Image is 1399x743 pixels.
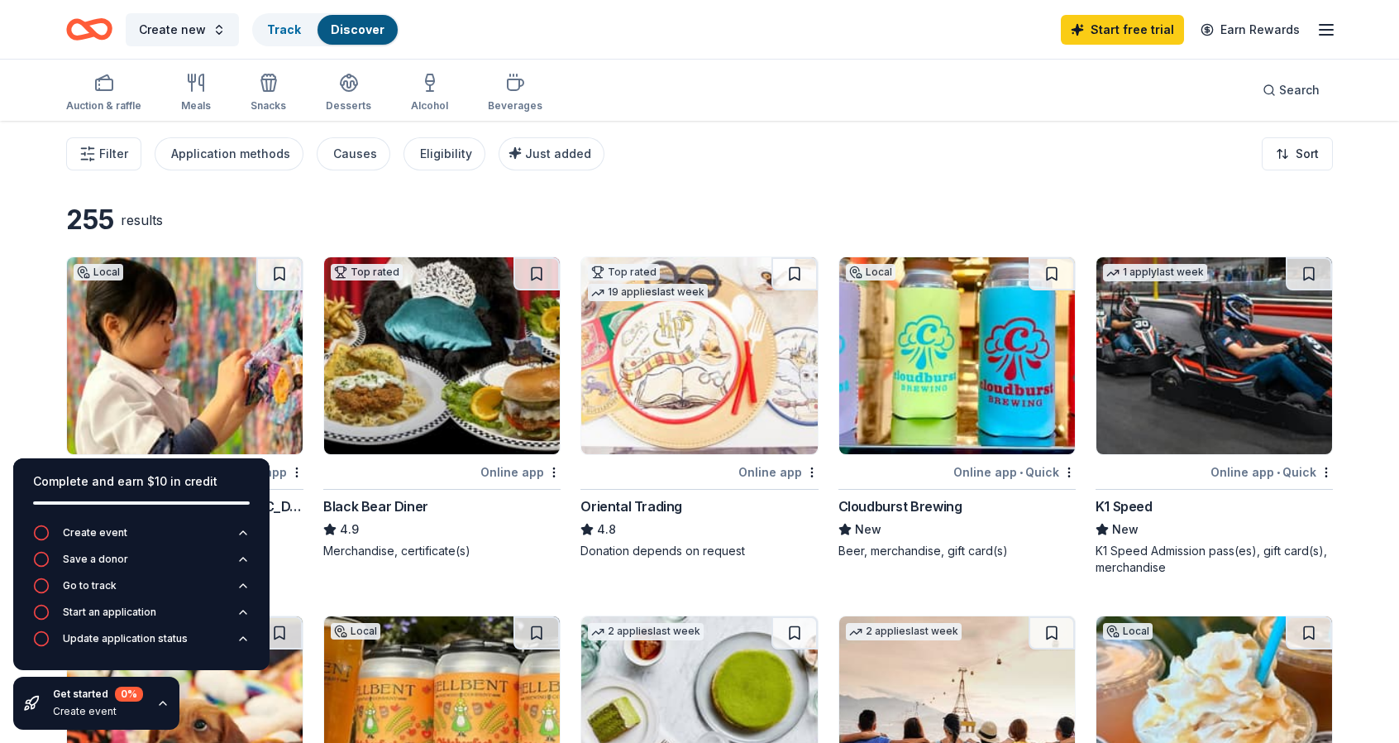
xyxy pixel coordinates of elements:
div: Update application status [63,632,188,645]
button: Search [1249,74,1333,107]
button: Update application status [33,630,250,657]
div: Create event [63,526,127,539]
div: Local [74,264,123,280]
a: Discover [331,22,384,36]
div: results [121,210,163,230]
button: Create event [33,525,250,551]
div: Go to track [63,579,117,592]
span: Search [1279,80,1320,100]
div: K1 Speed [1096,496,1153,516]
span: New [855,520,881,539]
img: Image for Black Bear Diner [324,257,560,454]
span: Filter [99,144,128,164]
span: 4.8 [597,520,616,539]
div: Merchandise, certificate(s) [323,543,561,559]
div: Alcohol [411,99,448,113]
a: Start free trial [1061,15,1184,45]
button: Save a donor [33,551,250,578]
button: Go to track [33,578,250,604]
div: Oriental Trading [580,496,682,516]
div: Save a donor [63,553,128,566]
div: Get started [53,687,143,702]
div: 0 % [115,687,143,702]
a: Image for Black Bear DinerTop ratedOnline appBlack Bear Diner4.9Merchandise, certificate(s) [323,256,561,559]
div: Beverages [488,99,542,113]
a: Image for The Slime Factory (Bellevue)LocalOnline appThe Slime Factory ([GEOGRAPHIC_DATA])NewTickets [66,256,303,559]
button: Just added [499,137,604,170]
div: Local [846,264,895,280]
button: Filter [66,137,141,170]
button: Snacks [251,66,286,121]
div: Black Bear Diner [323,496,428,516]
span: 4.9 [340,520,359,539]
div: Online app Quick [953,462,1076,482]
button: Auction & raffle [66,66,141,121]
button: Eligibility [403,137,485,170]
div: Causes [333,144,377,164]
div: Donation depends on request [580,543,818,559]
button: Sort [1262,137,1333,170]
div: Desserts [326,99,371,113]
div: Top rated [331,264,403,280]
div: Online app Quick [1210,462,1333,482]
div: Snacks [251,99,286,113]
button: Application methods [155,137,303,170]
button: Create new [126,13,239,46]
button: Meals [181,66,211,121]
div: Start an application [63,606,156,619]
a: Track [267,22,301,36]
div: 2 applies last week [846,623,962,640]
div: 1 apply last week [1103,264,1207,281]
img: Image for K1 Speed [1096,257,1332,454]
button: Alcohol [411,66,448,121]
div: 19 applies last week [588,284,708,301]
div: Beer, merchandise, gift card(s) [838,543,1076,559]
span: Just added [525,146,591,161]
button: Desserts [326,66,371,121]
span: Create new [139,20,206,40]
div: Eligibility [420,144,472,164]
a: Earn Rewards [1191,15,1310,45]
button: Beverages [488,66,542,121]
div: Create event [53,705,143,718]
div: Online app [480,462,561,482]
div: Meals [181,99,211,113]
div: 2 applies last week [588,623,704,640]
div: Top rated [588,264,660,280]
div: Local [1103,623,1153,640]
div: Local [331,623,380,640]
span: New [1112,520,1139,539]
img: Image for Oriental Trading [581,257,817,454]
img: Image for The Slime Factory (Bellevue) [67,257,303,454]
span: • [1019,466,1023,479]
div: K1 Speed Admission pass(es), gift card(s), merchandise [1096,543,1333,576]
div: Application methods [171,144,290,164]
span: Sort [1296,144,1319,164]
div: 255 [66,204,114,237]
img: Image for Cloudburst Brewing [839,257,1075,454]
button: Causes [317,137,390,170]
div: Cloudburst Brewing [838,496,962,516]
div: Auction & raffle [66,99,141,113]
button: TrackDiscover [252,13,399,46]
div: Online app [738,462,819,482]
a: Image for K1 Speed1 applylast weekOnline app•QuickK1 SpeedNewK1 Speed Admission pass(es), gift ca... [1096,256,1333,576]
span: • [1277,466,1280,479]
a: Home [66,10,112,49]
a: Image for Oriental TradingTop rated19 applieslast weekOnline appOriental Trading4.8Donation depen... [580,256,818,559]
button: Start an application [33,604,250,630]
a: Image for Cloudburst BrewingLocalOnline app•QuickCloudburst BrewingNewBeer, merchandise, gift car... [838,256,1076,559]
div: Complete and earn $10 in credit [33,472,250,491]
